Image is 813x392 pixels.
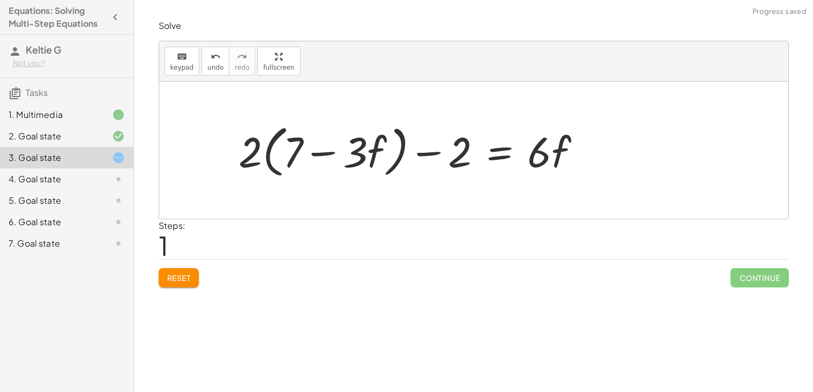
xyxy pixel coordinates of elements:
p: Solve [159,20,789,32]
span: keypad [170,64,194,71]
button: keyboardkeypad [165,47,200,76]
span: redo [235,64,249,71]
label: Steps: [159,220,185,231]
i: Task not started. [112,173,125,186]
span: 1 [159,229,168,262]
span: Progress saved [752,6,807,17]
span: Reset [167,273,191,283]
span: fullscreen [263,64,294,71]
button: fullscreen [257,47,300,76]
i: Task not started. [112,194,125,207]
div: 1. Multimedia [9,108,95,121]
div: 2. Goal state [9,130,95,143]
i: Task started. [112,151,125,164]
div: 4. Goal state [9,173,95,186]
i: Task finished. [112,108,125,121]
div: 7. Goal state [9,237,95,250]
h4: Equations: Solving Multi-Step Equations [9,4,106,30]
i: Task not started. [112,237,125,250]
i: Task not started. [112,216,125,228]
button: Reset [159,268,199,287]
div: 6. Goal state [9,216,95,228]
div: 3. Goal state [9,151,95,164]
i: Task finished and correct. [112,130,125,143]
div: 5. Goal state [9,194,95,207]
div: Not you? [13,58,125,69]
span: Keltie G [26,43,62,56]
i: undo [211,50,221,63]
i: redo [237,50,247,63]
i: keyboard [177,50,187,63]
span: undo [207,64,223,71]
span: Tasks [26,87,48,98]
button: undoundo [202,47,229,76]
button: redoredo [229,47,255,76]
